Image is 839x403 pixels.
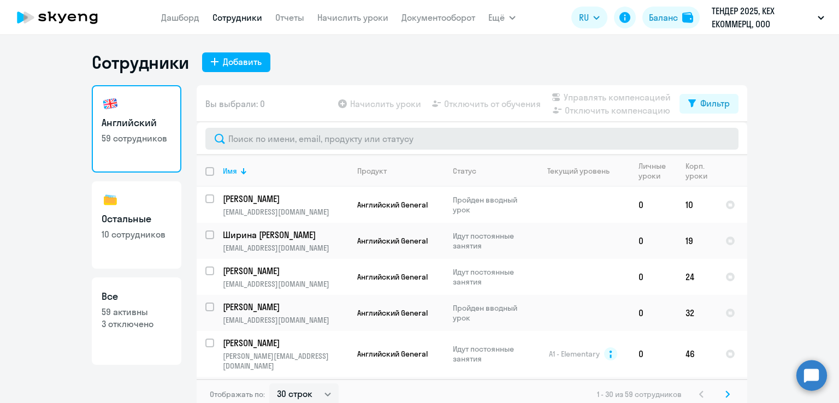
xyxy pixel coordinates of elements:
[223,279,348,289] p: [EMAIL_ADDRESS][DOMAIN_NAME]
[537,166,629,176] div: Текущий уровень
[223,301,346,313] p: [PERSON_NAME]
[102,289,172,304] h3: Все
[357,166,387,176] div: Продукт
[488,7,516,28] button: Ещё
[453,166,528,176] div: Статус
[547,166,610,176] div: Текущий уровень
[677,223,717,259] td: 19
[357,200,428,210] span: Английский General
[677,259,717,295] td: 24
[223,166,237,176] div: Имя
[223,243,348,253] p: [EMAIL_ADDRESS][DOMAIN_NAME]
[630,187,677,223] td: 0
[223,265,348,277] a: [PERSON_NAME]
[453,267,528,287] p: Идут постоянные занятия
[92,85,181,173] a: Английский59 сотрудников
[630,331,677,377] td: 0
[202,52,270,72] button: Добавить
[630,223,677,259] td: 0
[357,308,428,318] span: Английский General
[223,193,348,205] a: [PERSON_NAME]
[223,55,262,68] div: Добавить
[223,207,348,217] p: [EMAIL_ADDRESS][DOMAIN_NAME]
[488,11,505,24] span: Ещё
[680,94,738,114] button: Фильтр
[357,349,428,359] span: Английский General
[205,97,265,110] span: Вы выбрали: 0
[210,389,265,399] span: Отображать по:
[92,277,181,365] a: Все59 активны3 отключено
[223,301,348,313] a: [PERSON_NAME]
[102,212,172,226] h3: Остальные
[102,228,172,240] p: 10 сотрудников
[223,337,348,349] a: [PERSON_NAME]
[712,4,813,31] p: ТЕНДЕР 2025, КЕХ ЕКОММЕРЦ, ООО
[223,229,346,241] p: Ширина [PERSON_NAME]
[212,12,262,23] a: Сотрудники
[642,7,700,28] button: Балансbalance
[205,128,738,150] input: Поиск по имени, email, продукту или статусу
[571,7,607,28] button: RU
[223,337,346,349] p: [PERSON_NAME]
[102,191,119,209] img: others
[223,229,348,241] a: Ширина [PERSON_NAME]
[706,4,830,31] button: ТЕНДЕР 2025, КЕХ ЕКОММЕРЦ, ООО
[639,161,676,181] div: Личные уроки
[630,259,677,295] td: 0
[677,295,717,331] td: 32
[453,231,528,251] p: Идут постоянные занятия
[682,12,693,23] img: balance
[357,236,428,246] span: Английский General
[579,11,589,24] span: RU
[223,351,348,371] p: [PERSON_NAME][EMAIL_ADDRESS][DOMAIN_NAME]
[357,166,444,176] div: Продукт
[453,195,528,215] p: Пройден вводный урок
[92,181,181,269] a: Остальные10 сотрудников
[700,97,730,110] div: Фильтр
[677,187,717,223] td: 10
[686,161,707,181] div: Корп. уроки
[401,12,475,23] a: Документооборот
[453,166,476,176] div: Статус
[223,265,346,277] p: [PERSON_NAME]
[677,331,717,377] td: 46
[597,389,682,399] span: 1 - 30 из 59 сотрудников
[275,12,304,23] a: Отчеты
[223,315,348,325] p: [EMAIL_ADDRESS][DOMAIN_NAME]
[639,161,666,181] div: Личные уроки
[453,344,528,364] p: Идут постоянные занятия
[317,12,388,23] a: Начислить уроки
[630,295,677,331] td: 0
[649,11,678,24] div: Баланс
[161,12,199,23] a: Дашборд
[549,349,600,359] span: A1 - Elementary
[357,272,428,282] span: Английский General
[223,193,346,205] p: [PERSON_NAME]
[223,166,348,176] div: Имя
[92,51,189,73] h1: Сотрудники
[102,306,172,318] p: 59 активны
[686,161,716,181] div: Корп. уроки
[102,318,172,330] p: 3 отключено
[102,95,119,112] img: english
[102,116,172,130] h3: Английский
[102,132,172,144] p: 59 сотрудников
[453,303,528,323] p: Пройден вводный урок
